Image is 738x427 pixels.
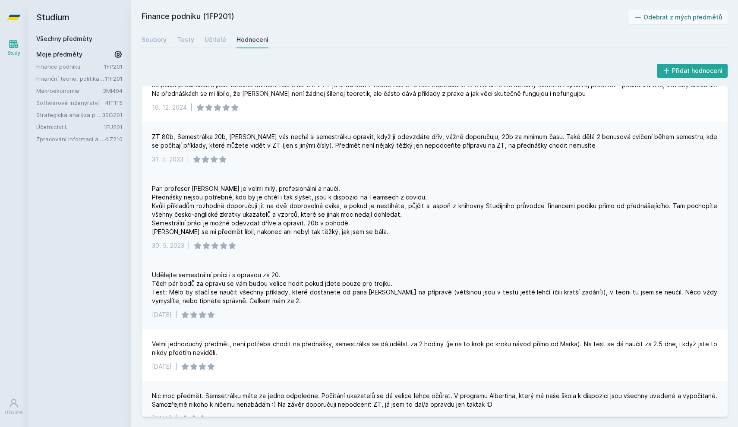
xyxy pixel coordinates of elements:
[142,35,167,44] div: Soubory
[142,10,628,24] h2: Finance podniku (1FP201)
[104,63,123,70] a: 1FP201
[104,123,123,130] a: 1FU201
[36,98,105,107] a: Softwarové inženýrství
[152,414,172,423] div: [DATE]
[152,362,172,371] div: [DATE]
[36,50,82,59] span: Moje předměty
[175,414,177,423] div: |
[657,64,728,78] button: Přidat hodnocení
[175,310,177,319] div: |
[152,241,184,250] div: 30. 5. 2023
[237,31,268,48] a: Hodnocení
[36,74,105,83] a: Finanční teorie, politika a instituce
[36,62,104,71] a: Finance podniku
[152,392,717,409] div: Nic moc předmět. Semsetrálku máte za jedno odpoledne. Počítání ukazatelů se dá velice lehce očůra...
[105,75,123,82] a: 11F201
[105,99,123,106] a: 4IT115
[36,135,105,143] a: Zpracování informací a znalostí
[190,103,192,112] div: |
[152,103,187,112] div: 16. 12. 2024
[205,35,226,44] div: Učitelé
[102,111,123,118] a: 3SG201
[152,271,717,305] div: Udělejte semestrální práci i s opravou za 20. Těch pár bodů za opravu se vám budou velice hodit p...
[8,50,20,57] div: Study
[177,31,194,48] a: Testy
[152,155,183,164] div: 31. 5. 2023
[36,111,102,119] a: Strategická analýza pro informatiky a statistiky
[36,35,92,42] a: Všechny předměty
[152,310,172,319] div: [DATE]
[237,35,268,44] div: Hodnocení
[177,35,194,44] div: Testy
[152,133,717,150] div: ZT 80b, Semestrálka 20b, [PERSON_NAME] vás nechá si semestrálku opravit, když jí odevzdáte dřív, ...
[628,10,728,24] button: Odebrat z mých předmětů
[152,340,717,357] div: Velmi jednoduchý předmět, není potřeba chodit na přednášky, semestrálka se dá udělat za 2 hodiny ...
[5,409,23,416] div: Uživatel
[205,31,226,48] a: Učitelé
[187,155,189,164] div: |
[103,87,123,94] a: 3MI404
[105,136,123,142] a: 4IZ210
[36,86,103,95] a: Makroekonomie
[2,394,26,420] a: Uživatel
[142,31,167,48] a: Soubory
[152,184,717,236] div: Pan profesor [PERSON_NAME] je velmi milý, profesionální a naučí. Přednášky nejsou potřebné, kdo b...
[36,123,104,131] a: Účetnictví I.
[2,35,26,61] a: Study
[175,362,177,371] div: |
[188,241,190,250] div: |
